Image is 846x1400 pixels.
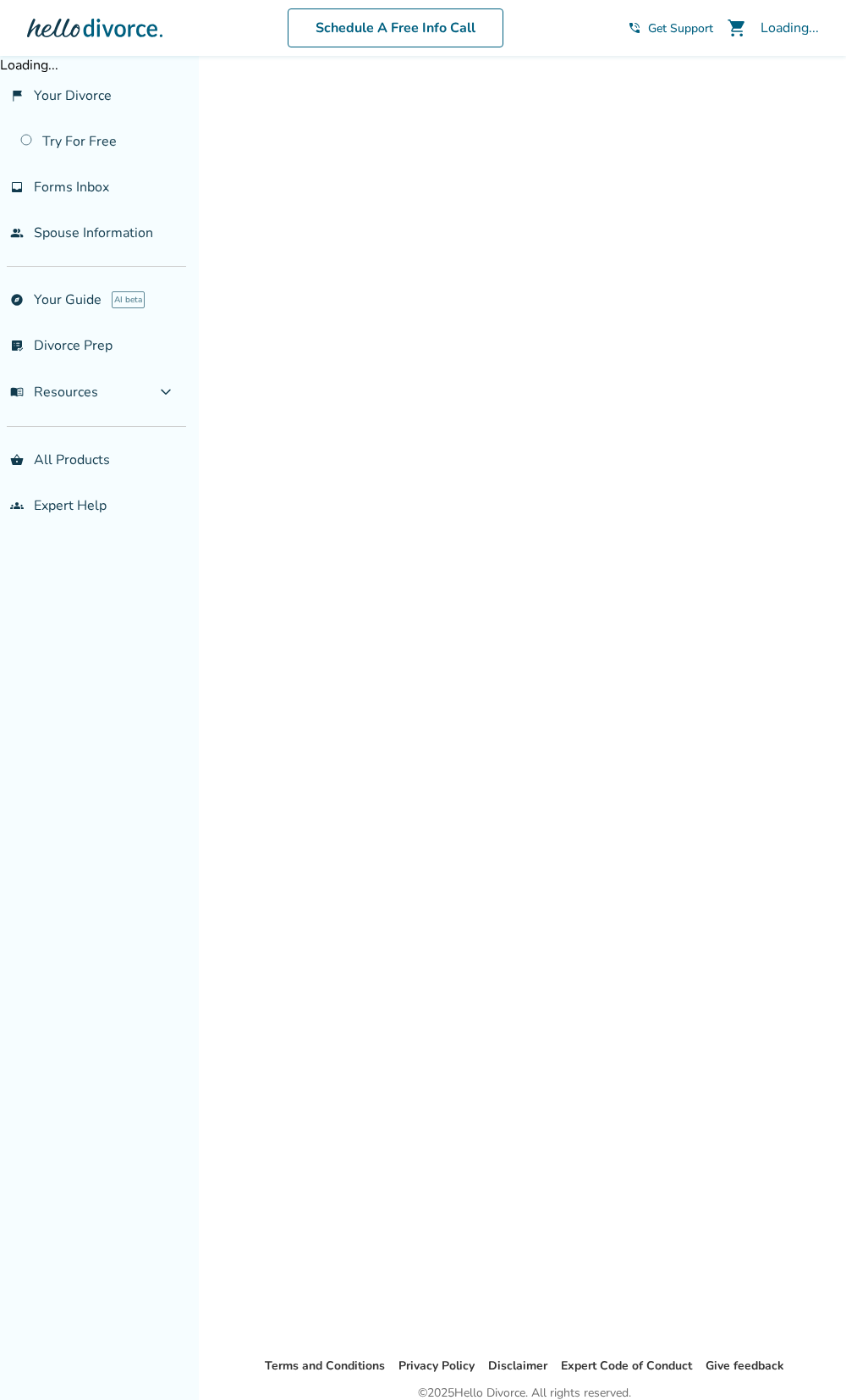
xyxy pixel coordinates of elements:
[727,18,747,38] span: shopping_cart
[10,499,24,512] span: groups
[10,453,24,467] span: shopping_basket
[10,339,24,352] span: list_alt_check
[10,385,24,399] span: menu_book
[10,293,24,307] span: explore
[398,1358,475,1374] a: Privacy Policy
[34,178,109,196] span: Forms Inbox
[288,8,503,47] a: Schedule A Free Info Call
[10,180,24,194] span: inbox
[10,89,24,102] span: flag_2
[648,20,713,36] span: Get Support
[628,21,641,35] span: phone_in_talk
[156,382,176,402] span: expand_more
[561,1358,692,1374] a: Expert Code of Conduct
[112,291,145,308] span: AI beta
[706,1356,784,1376] li: Give feedback
[10,383,98,401] span: Resources
[761,19,819,37] div: Loading...
[628,20,713,36] a: phone_in_talkGet Support
[265,1358,385,1374] a: Terms and Conditions
[10,226,24,240] span: people
[488,1356,547,1376] li: Disclaimer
